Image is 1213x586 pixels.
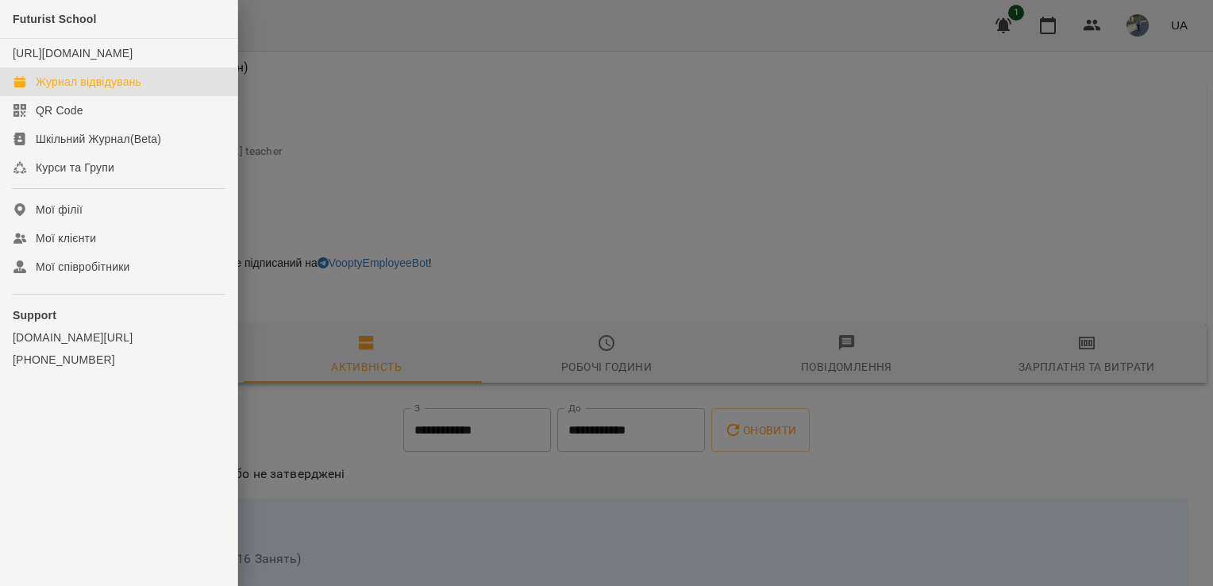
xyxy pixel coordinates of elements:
[36,102,83,118] div: QR Code
[36,259,130,275] div: Мої співробітники
[36,202,83,218] div: Мої філії
[36,230,96,246] div: Мої клієнти
[36,74,141,90] div: Журнал відвідувань
[36,131,161,147] div: Шкільний Журнал(Beta)
[13,352,225,368] a: [PHONE_NUMBER]
[13,47,133,60] a: [URL][DOMAIN_NAME]
[13,13,97,25] span: Futurist School
[36,160,114,175] div: Курси та Групи
[13,307,225,323] p: Support
[13,330,225,345] a: [DOMAIN_NAME][URL]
